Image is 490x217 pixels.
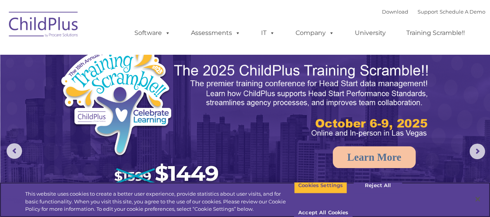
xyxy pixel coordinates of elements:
font: | [382,9,485,15]
a: Company [288,25,342,41]
button: Reject All [354,177,402,194]
div: This website uses cookies to create a better user experience, provide statistics about user visit... [25,190,294,213]
a: Software [127,25,178,41]
a: Assessments [183,25,248,41]
a: University [347,25,394,41]
button: Cookies Settings [294,177,347,194]
a: Learn More [333,146,416,168]
button: Close [469,191,486,208]
span: Phone number [108,83,141,89]
a: Training Scramble!! [399,25,473,41]
a: Download [382,9,408,15]
a: IT [253,25,283,41]
img: ChildPlus by Procare Solutions [5,6,83,45]
span: Last name [108,51,131,57]
a: Support [418,9,438,15]
a: Schedule A Demo [440,9,485,15]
